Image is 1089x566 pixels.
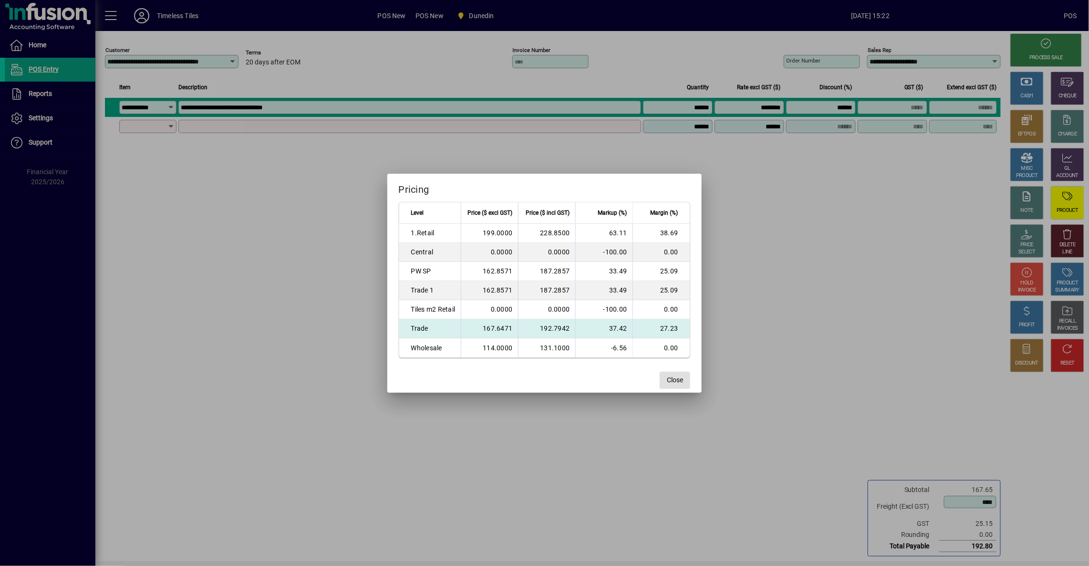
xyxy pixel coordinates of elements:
td: -6.56 [575,338,633,357]
td: 38.69 [633,224,690,243]
span: Close [667,375,683,385]
td: 0.0000 [461,243,518,262]
td: -100.00 [575,243,633,262]
td: 63.11 [575,224,633,243]
td: 0.0000 [461,300,518,319]
span: Margin (%) [650,208,678,218]
td: 1.Retail [399,224,461,243]
td: 187.2857 [518,262,575,281]
td: 33.49 [575,262,633,281]
td: 114.0000 [461,338,518,357]
span: Markup (%) [598,208,627,218]
td: 0.00 [633,300,690,319]
td: 0.0000 [518,300,575,319]
span: Price ($ incl GST) [526,208,570,218]
td: 0.0000 [518,243,575,262]
td: 162.8571 [461,281,518,300]
td: PW SP [399,262,461,281]
td: 27.23 [633,319,690,338]
td: 33.49 [575,281,633,300]
h2: Pricing [387,174,702,201]
td: Tiles m2 Retail [399,300,461,319]
td: Trade 1 [399,281,461,300]
td: 162.8571 [461,262,518,281]
span: Price ($ excl GST) [467,208,512,218]
td: Wholesale [399,338,461,357]
td: 0.00 [633,338,690,357]
td: 37.42 [575,319,633,338]
td: 228.8500 [518,224,575,243]
td: 199.0000 [461,224,518,243]
td: Trade [399,319,461,338]
td: 192.7942 [518,319,575,338]
td: 167.6471 [461,319,518,338]
td: -100.00 [575,300,633,319]
td: 187.2857 [518,281,575,300]
td: Central [399,243,461,262]
td: 0.00 [633,243,690,262]
td: 25.09 [633,262,690,281]
button: Close [660,372,690,389]
td: 131.1000 [518,338,575,357]
td: 25.09 [633,281,690,300]
span: Level [411,208,424,218]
